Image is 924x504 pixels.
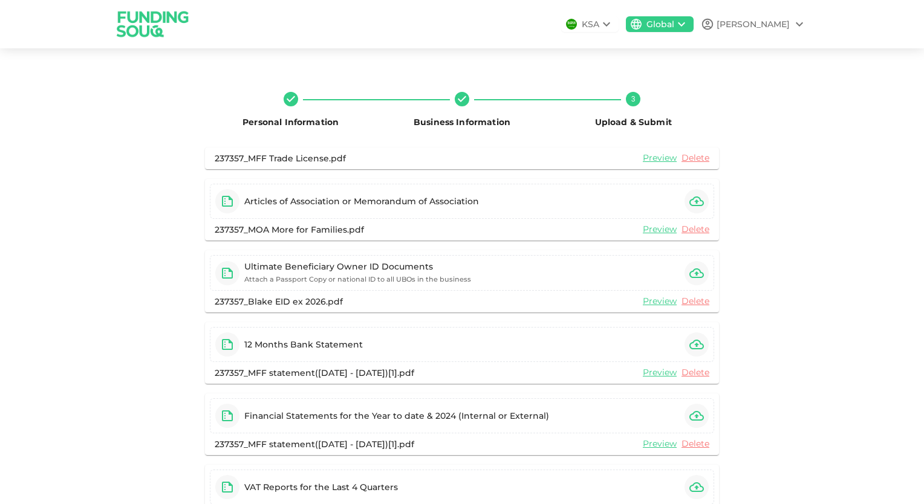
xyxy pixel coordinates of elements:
a: Delete [682,296,709,307]
a: Preview [643,438,677,450]
img: flag-sa.b9a346574cdc8950dd34b50780441f57.svg [566,19,577,30]
a: Delete [682,152,709,164]
a: Delete [682,224,709,235]
a: Delete [682,438,709,450]
div: KSA [582,18,599,31]
span: Business Information [414,117,510,128]
div: Financial Statements for the Year to date & 2024 (Internal or External) [244,410,549,422]
a: Preview [643,296,677,307]
span: Upload & Submit [595,117,672,128]
div: 237357_MFF statement([DATE] - [DATE])[1].pdf [215,367,414,379]
div: Ultimate Beneficiary Owner ID Documents [244,260,471,273]
a: Preview [643,152,677,164]
a: Preview [643,224,677,235]
div: 237357_MFF statement([DATE] - [DATE])[1].pdf [215,438,414,450]
span: Personal Information [242,117,339,128]
div: 12 Months Bank Statement [244,338,363,351]
div: 237357_MFF Trade License.pdf [215,152,346,164]
div: Global [646,18,674,31]
text: 3 [631,95,636,103]
small: Attach a Passport Copy or national ID to all UBOs in the business [244,275,471,283]
div: 237357_Blake EID ex 2026.pdf [215,296,343,308]
div: [PERSON_NAME] [717,18,790,31]
a: Preview [643,367,677,378]
a: Delete [682,367,709,378]
div: 237357_MOA More for Families.pdf [215,224,364,236]
div: Articles of Association or Memorandum of Association [244,195,479,207]
div: VAT Reports for the Last 4 Quarters [244,481,398,493]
